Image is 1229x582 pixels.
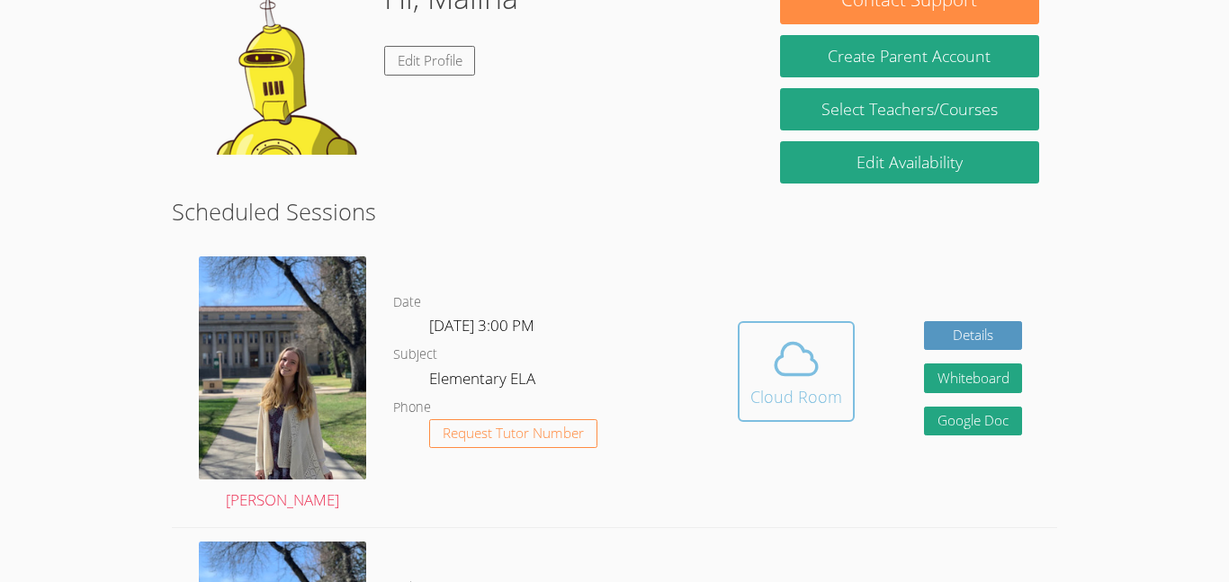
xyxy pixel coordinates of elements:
button: Cloud Room [738,321,855,422]
span: Request Tutor Number [443,426,584,440]
button: Request Tutor Number [429,419,597,449]
a: Details [924,321,1023,351]
h2: Scheduled Sessions [172,194,1057,228]
a: Google Doc [924,407,1023,436]
div: Cloud Room [750,384,842,409]
span: [DATE] 3:00 PM [429,315,534,336]
button: Whiteboard [924,363,1023,393]
dt: Date [393,291,421,314]
a: [PERSON_NAME] [199,256,366,514]
a: Select Teachers/Courses [780,88,1039,130]
dt: Subject [393,344,437,366]
button: Create Parent Account [780,35,1039,77]
a: Edit Availability [780,141,1039,184]
img: profile%20teach.jpg [199,256,366,479]
dd: Elementary ELA [429,366,539,397]
dt: Phone [393,397,431,419]
a: Edit Profile [384,46,476,76]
